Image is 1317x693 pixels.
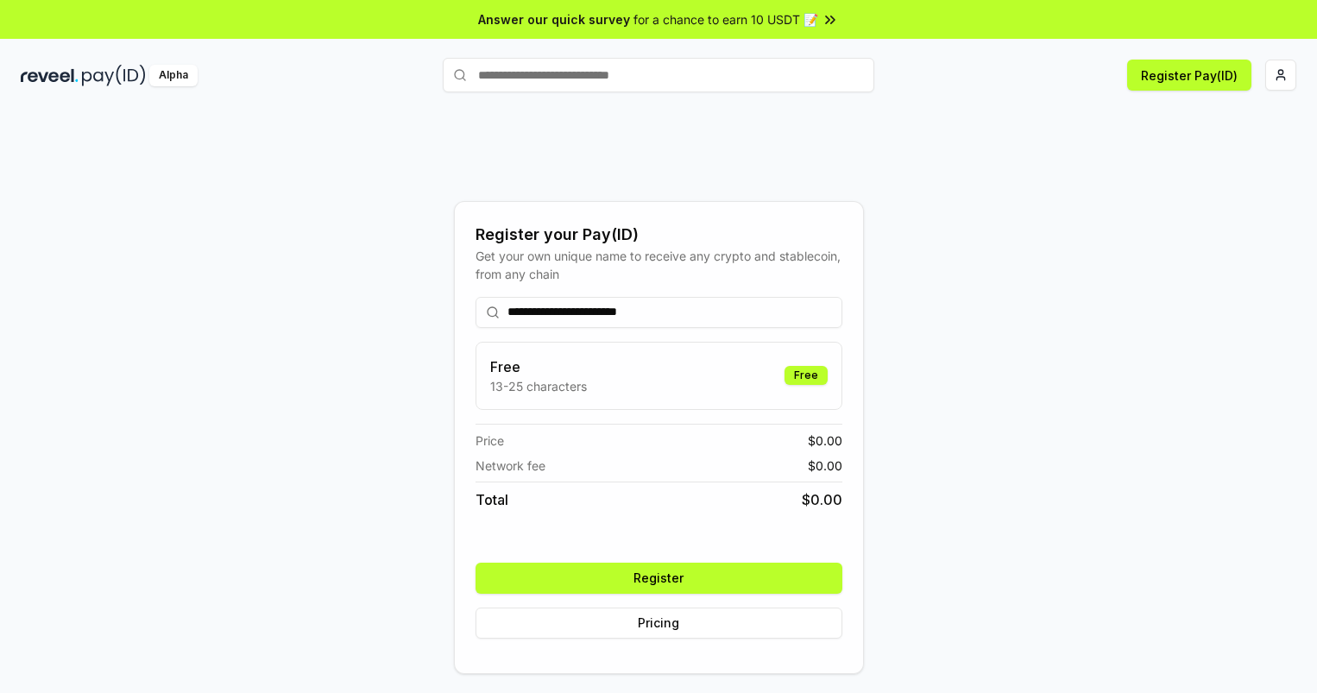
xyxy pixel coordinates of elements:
[633,10,818,28] span: for a chance to earn 10 USDT 📝
[808,457,842,475] span: $ 0.00
[490,377,587,395] p: 13-25 characters
[476,489,508,510] span: Total
[476,247,842,283] div: Get your own unique name to receive any crypto and stablecoin, from any chain
[490,356,587,377] h3: Free
[149,65,198,86] div: Alpha
[476,457,545,475] span: Network fee
[1127,60,1251,91] button: Register Pay(ID)
[802,489,842,510] span: $ 0.00
[808,432,842,450] span: $ 0.00
[785,366,828,385] div: Free
[476,563,842,594] button: Register
[82,65,146,86] img: pay_id
[21,65,79,86] img: reveel_dark
[476,223,842,247] div: Register your Pay(ID)
[476,432,504,450] span: Price
[476,608,842,639] button: Pricing
[478,10,630,28] span: Answer our quick survey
